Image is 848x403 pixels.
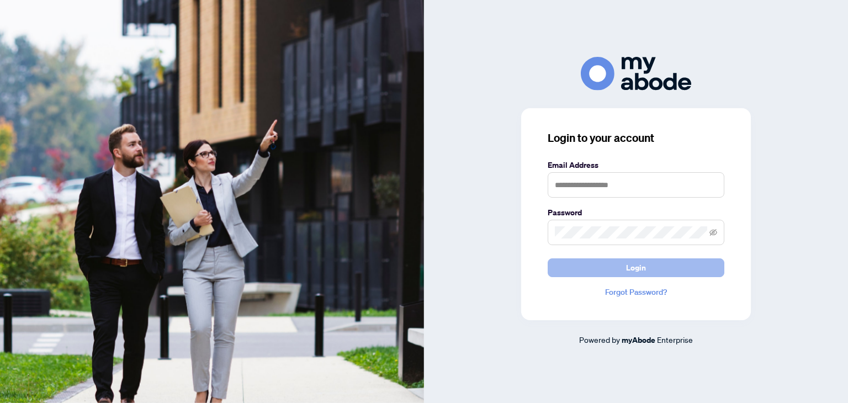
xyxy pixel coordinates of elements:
[709,229,717,236] span: eye-invisible
[622,334,655,346] a: myAbode
[657,335,693,344] span: Enterprise
[548,258,724,277] button: Login
[548,206,724,219] label: Password
[626,259,646,277] span: Login
[548,286,724,298] a: Forgot Password?
[581,57,691,91] img: ma-logo
[548,159,724,171] label: Email Address
[548,130,724,146] h3: Login to your account
[579,335,620,344] span: Powered by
